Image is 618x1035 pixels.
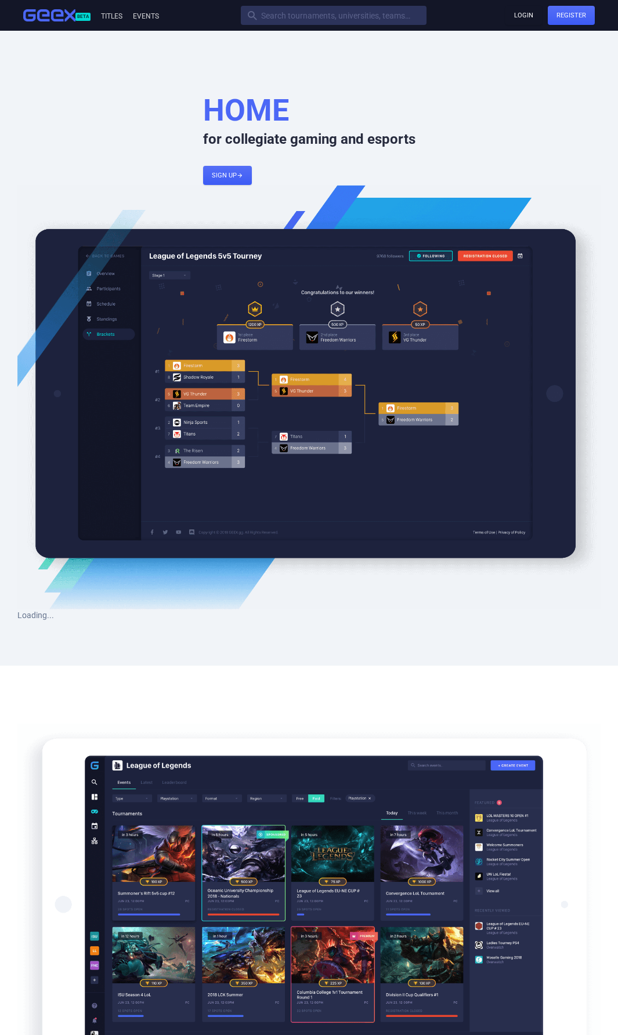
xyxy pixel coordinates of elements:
a: Login [505,6,542,25]
a: Sign up [203,166,252,185]
img: Geex [23,9,75,22]
a: Events [131,12,159,20]
a: Beta [23,9,99,22]
span: Beta [75,13,91,21]
h1: for collegiate gaming and esports [203,91,415,148]
a: Register [548,6,595,25]
input: Search tournaments, universities, teams… [241,6,427,25]
a: Titles [99,12,122,20]
div: home [203,91,289,130]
